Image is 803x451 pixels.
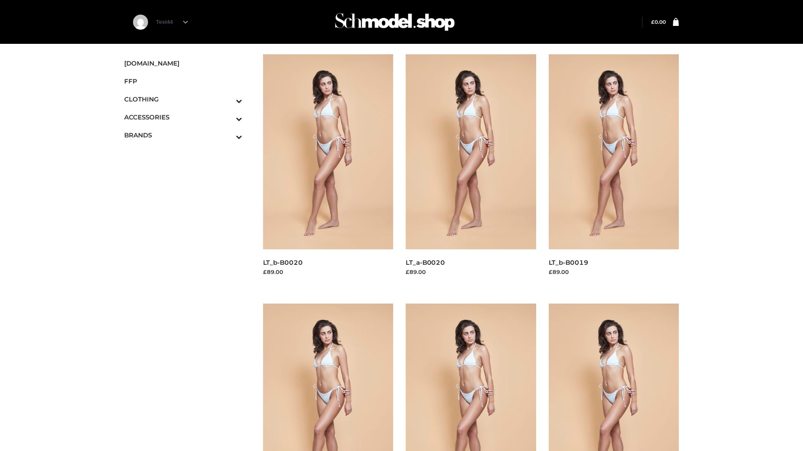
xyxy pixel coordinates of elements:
span: FFP [124,76,242,86]
bdi: 0.00 [651,19,666,25]
button: Toggle Submenu [213,90,242,108]
a: LT_b-B0019 [549,258,588,266]
div: £89.00 [263,268,394,276]
span: BRANDS [124,130,242,140]
span: [DOMAIN_NAME] [124,58,242,68]
a: LT_a-B0020 [406,258,445,266]
a: BRANDSToggle Submenu [124,126,242,144]
a: Read more [549,277,580,284]
a: LT_b-B0020 [263,258,303,266]
a: £0.00 [651,19,666,25]
span: ACCESSORIES [124,112,242,122]
a: FFP [124,72,242,90]
img: Schmodel Admin 964 [332,5,458,38]
a: ACCESSORIESToggle Submenu [124,108,242,126]
a: Test44 [156,19,188,25]
span: CLOTHING [124,94,242,104]
button: Toggle Submenu [213,126,242,144]
div: £89.00 [549,268,679,276]
div: £89.00 [406,268,536,276]
a: [DOMAIN_NAME] [124,54,242,72]
button: Toggle Submenu [213,108,242,126]
a: Read more [406,277,437,284]
a: Read more [263,277,294,284]
span: £ [651,19,655,25]
a: CLOTHINGToggle Submenu [124,90,242,108]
